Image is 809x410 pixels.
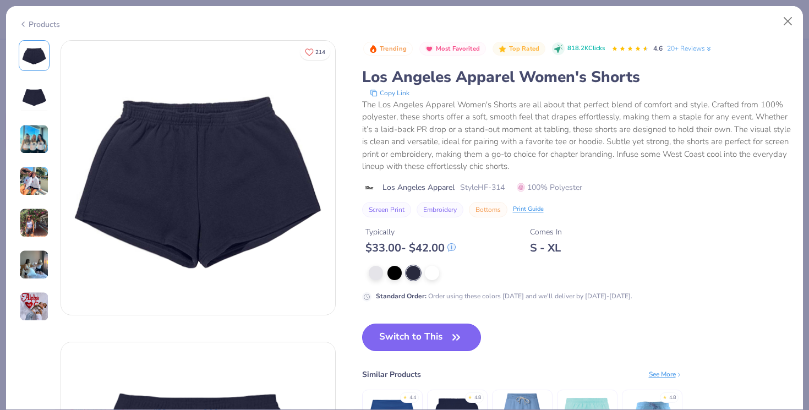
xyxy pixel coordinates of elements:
span: Style HF-314 [460,182,505,193]
div: See More [649,369,682,379]
div: The Los Angeles Apparel Women's Shorts are all about that perfect blend of comfort and style. Cra... [362,99,791,173]
span: 214 [315,50,325,55]
img: User generated content [19,124,49,154]
img: Trending sort [369,45,378,53]
a: 20+ Reviews [667,43,713,53]
button: Bottoms [469,202,507,217]
span: Los Angeles Apparel [382,182,455,193]
div: ★ [403,394,407,398]
button: Badge Button [493,42,545,56]
img: Back [21,84,47,111]
img: Top Rated sort [498,45,507,53]
div: Order using these colors [DATE] and we'll deliver by [DATE]-[DATE]. [376,291,632,301]
div: 4.8 [474,394,481,402]
img: Front [61,41,335,315]
div: 4.8 [669,394,676,402]
img: Most Favorited sort [425,45,434,53]
div: Products [19,19,60,30]
img: User generated content [19,292,49,321]
div: ★ [468,394,472,398]
span: 818.2K Clicks [567,44,605,53]
div: Similar Products [362,369,421,380]
img: User generated content [19,166,49,196]
img: brand logo [362,183,377,192]
div: 4.6 Stars [611,40,649,58]
div: Typically [365,226,456,238]
div: $ 33.00 - $ 42.00 [365,241,456,255]
div: Print Guide [513,205,544,214]
span: Top Rated [509,46,540,52]
span: 100% Polyester [517,182,582,193]
div: Los Angeles Apparel Women's Shorts [362,67,791,88]
button: Badge Button [419,42,486,56]
button: Badge Button [363,42,413,56]
strong: Standard Order : [376,292,427,300]
img: User generated content [19,208,49,238]
div: S - XL [530,241,562,255]
button: Close [778,11,799,32]
button: Screen Print [362,202,411,217]
img: Front [21,42,47,69]
button: Switch to This [362,324,482,351]
span: 4.6 [653,44,663,53]
button: Like [300,44,330,60]
div: 4.4 [409,394,416,402]
span: Most Favorited [436,46,480,52]
div: ★ [663,394,667,398]
div: Comes In [530,226,562,238]
span: Trending [380,46,407,52]
button: Embroidery [417,202,463,217]
img: User generated content [19,250,49,280]
button: copy to clipboard [367,88,413,99]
